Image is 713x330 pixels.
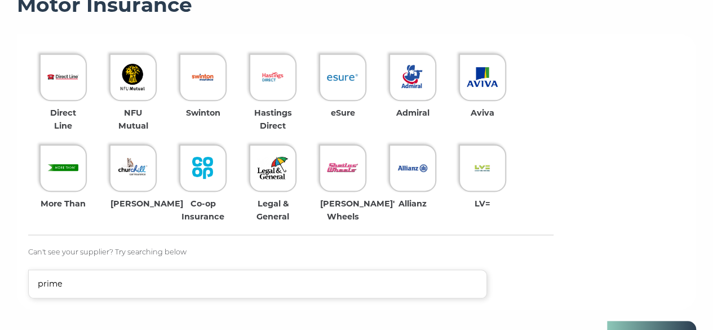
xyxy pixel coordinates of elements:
[398,199,427,209] strong: Allianz
[320,199,395,222] strong: [PERSON_NAME]' Wheels
[327,152,358,183] img: Sheilas'%20Wheels.jpeg
[396,108,429,118] strong: Admiral
[257,152,288,183] img: Legal%20&%20General.png
[117,152,148,183] img: Churchill.png
[187,61,218,93] img: Swinton.png
[28,247,553,258] p: Can't see your supplier? Try searching below
[41,199,86,209] strong: More Than
[331,108,355,118] strong: eSure
[28,270,487,298] input: Start typing the name of a supplier here
[117,61,148,93] img: NFU%20Mutual.png
[327,61,358,93] img: eSure.png
[397,152,428,183] img: Allianz.jpeg
[475,199,490,209] strong: LV=
[118,108,148,131] strong: NFU Mutual
[47,61,78,93] img: Direct%20Line.webp
[110,199,183,209] strong: [PERSON_NAME]
[47,152,78,183] img: More%20Than.png
[254,108,292,131] strong: Hastings Direct
[50,108,76,131] strong: Direct Line
[467,152,498,183] img: LV=.png
[397,61,428,93] img: Admiral.jpeg
[257,61,288,93] img: Hastings%20Direct.png
[187,152,218,183] img: Co-op%20Insurance.png
[186,108,220,118] strong: Swinton
[181,199,224,222] strong: Co-op Insurance
[256,199,289,222] strong: Legal & General
[467,61,498,93] img: Aviva.jpeg
[471,108,494,118] strong: Aviva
